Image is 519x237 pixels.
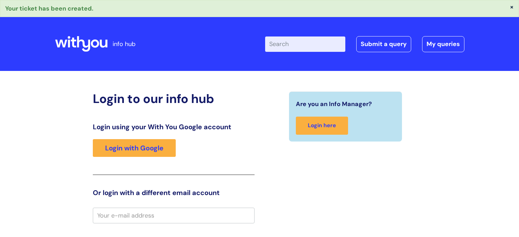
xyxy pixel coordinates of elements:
[113,39,135,49] p: info hub
[510,4,514,10] button: ×
[296,117,348,135] a: Login here
[93,139,176,157] a: Login with Google
[93,189,255,197] h3: Or login with a different email account
[93,91,255,106] h2: Login to our info hub
[93,208,255,223] input: Your e-mail address
[422,36,464,52] a: My queries
[296,99,372,109] span: Are you an Info Manager?
[93,123,255,131] h3: Login using your With You Google account
[265,36,345,51] input: Search
[356,36,411,52] a: Submit a query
